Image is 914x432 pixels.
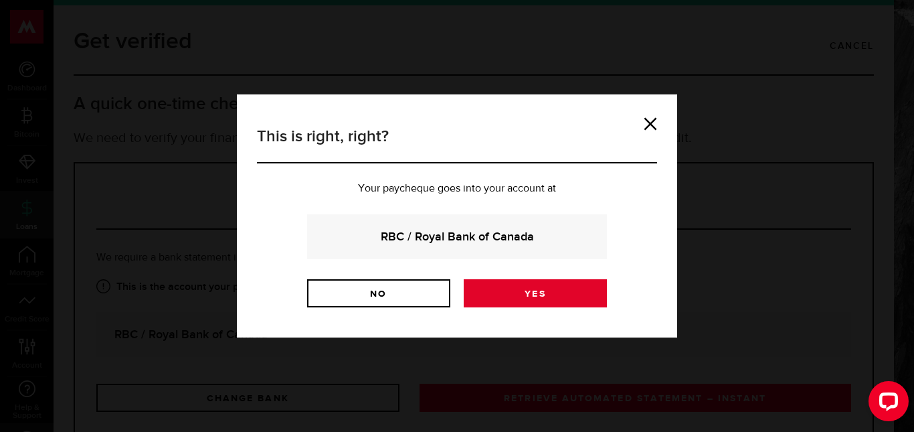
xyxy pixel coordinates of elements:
[257,125,657,163] h3: This is right, right?
[464,279,607,307] a: Yes
[858,376,914,432] iframe: LiveChat chat widget
[307,279,450,307] a: No
[257,184,657,194] p: Your paycheque goes into your account at
[325,228,589,246] strong: RBC / Royal Bank of Canada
